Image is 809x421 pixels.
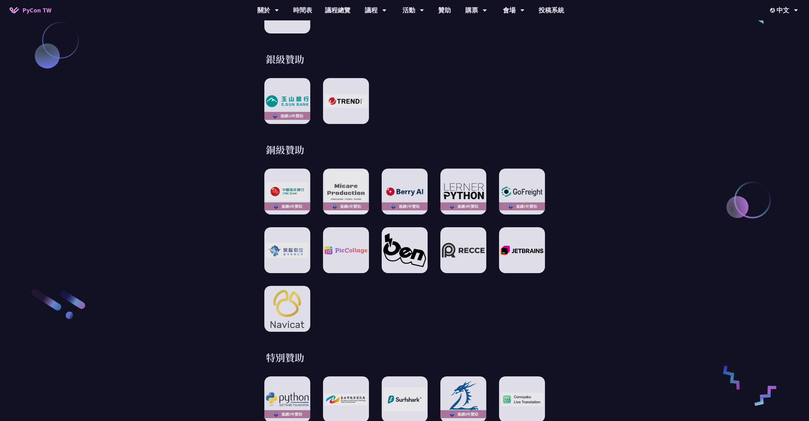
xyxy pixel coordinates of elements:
[22,5,51,15] span: PyCon TW
[440,410,486,418] div: 連續8年贊助
[448,410,456,418] img: sponsor-logo-diamond
[266,351,543,364] h3: 特別贊助
[383,233,426,267] img: Oen Tech
[264,410,310,418] div: 連續5年贊助
[266,143,543,156] h3: 銅級贊助
[3,2,58,18] a: PyCon TW
[266,182,309,201] img: CTBC Bank
[266,286,309,332] img: Navicat
[272,203,280,210] img: sponsor-logo-diamond
[266,392,309,406] img: Python Software Foundation
[271,112,279,120] img: sponsor-logo-diamond
[323,202,369,210] div: 連續6年贊助
[266,95,309,107] img: E.SUN Commercial Bank
[325,394,367,405] img: Department of Information Technology, Taipei City Government
[507,203,514,210] img: sponsor-logo-diamond
[272,410,280,418] img: sponsor-logo-diamond
[331,203,338,210] img: sponsor-logo-diamond
[501,184,543,200] img: GoFreight
[325,246,367,254] img: PicCollage
[264,202,310,210] div: 連續6年贊助
[325,94,367,108] img: 趨勢科技 Trend Micro
[501,393,543,406] img: Connyaku
[383,388,426,411] img: Surfshark
[770,8,776,13] img: Locale Icon
[266,243,309,258] img: 深智數位
[266,53,543,65] h3: 銀級贊助
[325,170,367,213] img: Micare Production
[501,246,543,255] img: JetBrains
[382,202,428,210] div: 連續5年贊助
[440,202,486,210] div: 連續4年贊助
[10,7,19,13] img: Home icon of PyCon TW 2025
[383,186,426,198] img: Berry AI
[442,380,485,419] img: 天瓏資訊圖書
[442,183,485,200] img: LernerPython
[442,243,485,258] img: Recce | join us
[390,203,397,210] img: sponsor-logo-diamond
[264,112,310,120] div: 連續10年贊助
[499,202,545,210] div: 連續3年贊助
[448,203,456,210] img: sponsor-logo-diamond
